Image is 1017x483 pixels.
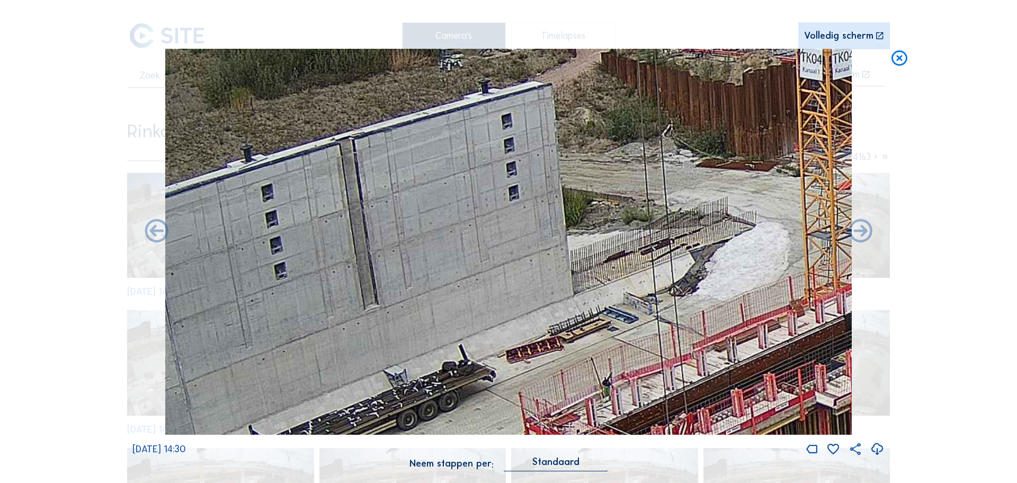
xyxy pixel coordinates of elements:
div: Neem stappen per: [409,459,494,469]
div: Standaard [532,457,579,467]
i: Back [846,217,875,246]
div: Standaard [504,457,608,471]
div: Volledig scherm [804,31,873,41]
i: Forward [142,217,171,246]
span: [DATE] 14:30 [132,443,186,455]
img: Image [165,49,852,435]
